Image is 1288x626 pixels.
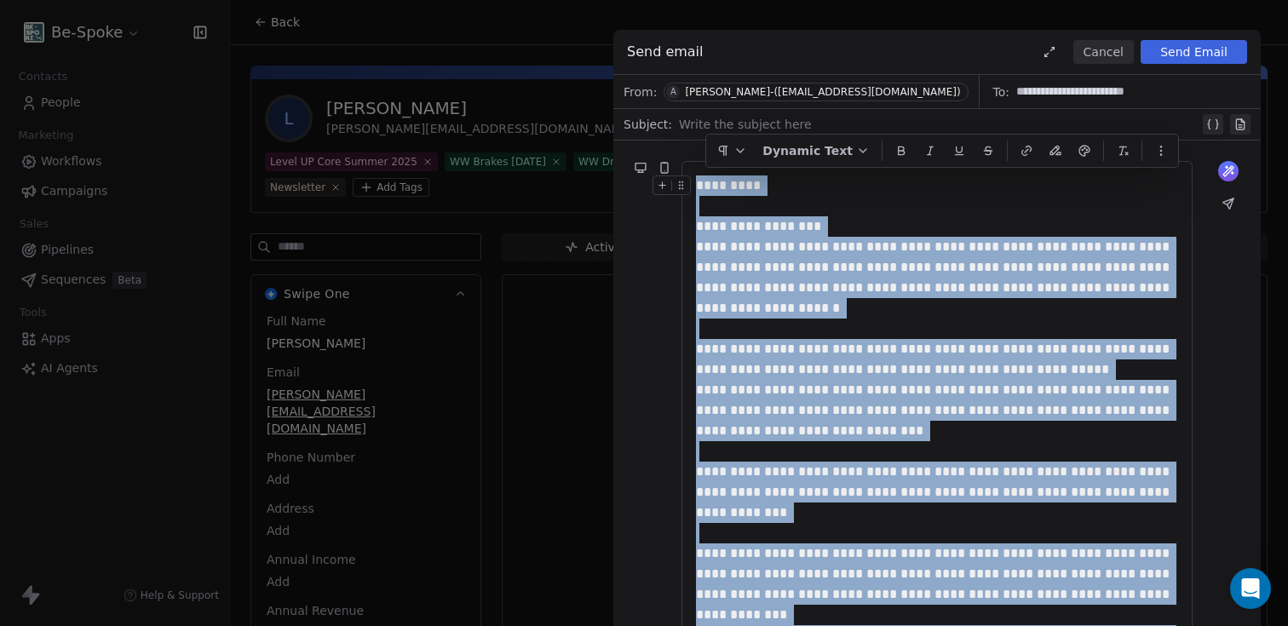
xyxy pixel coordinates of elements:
span: To: [993,83,1009,101]
div: A [670,85,676,99]
button: Send Email [1141,40,1247,64]
button: Dynamic Text [756,138,877,164]
span: Subject: [624,116,672,138]
span: From: [624,83,657,101]
span: Send email [627,42,704,62]
button: Cancel [1073,40,1134,64]
div: Open Intercom Messenger [1230,568,1271,609]
div: [PERSON_NAME]-([EMAIL_ADDRESS][DOMAIN_NAME]) [685,86,960,98]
